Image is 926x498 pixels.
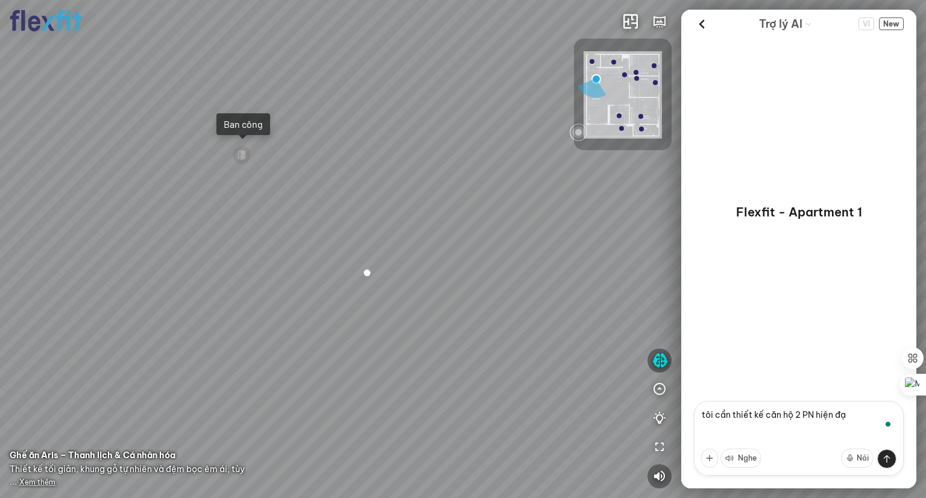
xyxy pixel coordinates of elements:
span: Xem thêm [19,478,55,487]
button: Change language [858,17,874,30]
span: ... [10,476,55,487]
span: New [879,17,904,30]
div: AI Guide options [759,14,812,33]
span: VI [858,17,874,30]
img: Flexfit_Apt1_M__JKL4XAWR2ATG.png [584,51,662,139]
button: New Chat [879,17,904,30]
p: Flexfit - Apartment 1 [736,204,862,221]
div: Ban công [224,118,263,130]
button: Nói [841,449,874,468]
span: Trợ lý AI [759,16,802,33]
img: logo [10,10,82,32]
button: Nghe [720,449,761,468]
textarea: To enrich screen reader interactions, please activate Accessibility in Grammarly extension settings [694,401,904,476]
